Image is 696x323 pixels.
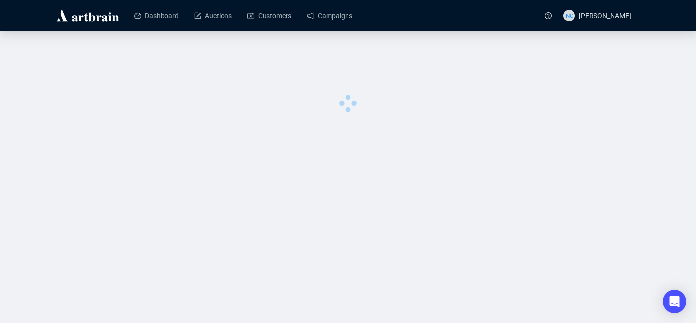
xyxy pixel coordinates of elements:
[545,12,552,19] span: question-circle
[307,3,352,28] a: Campaigns
[247,3,291,28] a: Customers
[579,12,631,20] span: [PERSON_NAME]
[663,290,686,313] div: Open Intercom Messenger
[194,3,232,28] a: Auctions
[55,8,121,23] img: logo
[134,3,179,28] a: Dashboard
[565,11,573,20] span: NC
